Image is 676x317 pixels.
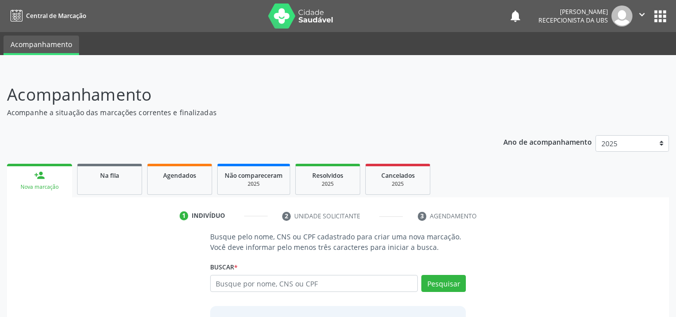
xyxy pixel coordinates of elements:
div: Indivíduo [192,211,225,220]
span: Cancelados [381,171,415,180]
div: 2025 [225,180,283,188]
i:  [636,9,647,20]
img: img [611,6,632,27]
div: 1 [180,211,189,220]
label: Buscar [210,259,238,275]
span: Não compareceram [225,171,283,180]
div: Nova marcação [14,183,65,191]
span: Agendados [163,171,196,180]
span: Central de Marcação [26,12,86,20]
button: Pesquisar [421,275,466,292]
p: Acompanhe a situação das marcações correntes e finalizadas [7,107,470,118]
div: 2025 [303,180,353,188]
span: Na fila [100,171,119,180]
a: Acompanhamento [4,36,79,55]
div: 2025 [373,180,423,188]
div: [PERSON_NAME] [538,8,608,16]
span: Resolvidos [312,171,343,180]
span: Recepcionista da UBS [538,16,608,25]
p: Ano de acompanhamento [503,135,592,148]
button: notifications [508,9,522,23]
input: Busque por nome, CNS ou CPF [210,275,418,292]
button: apps [651,8,669,25]
button:  [632,6,651,27]
a: Central de Marcação [7,8,86,24]
p: Busque pelo nome, CNS ou CPF cadastrado para criar uma nova marcação. Você deve informar pelo men... [210,231,466,252]
p: Acompanhamento [7,82,470,107]
div: person_add [34,170,45,181]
